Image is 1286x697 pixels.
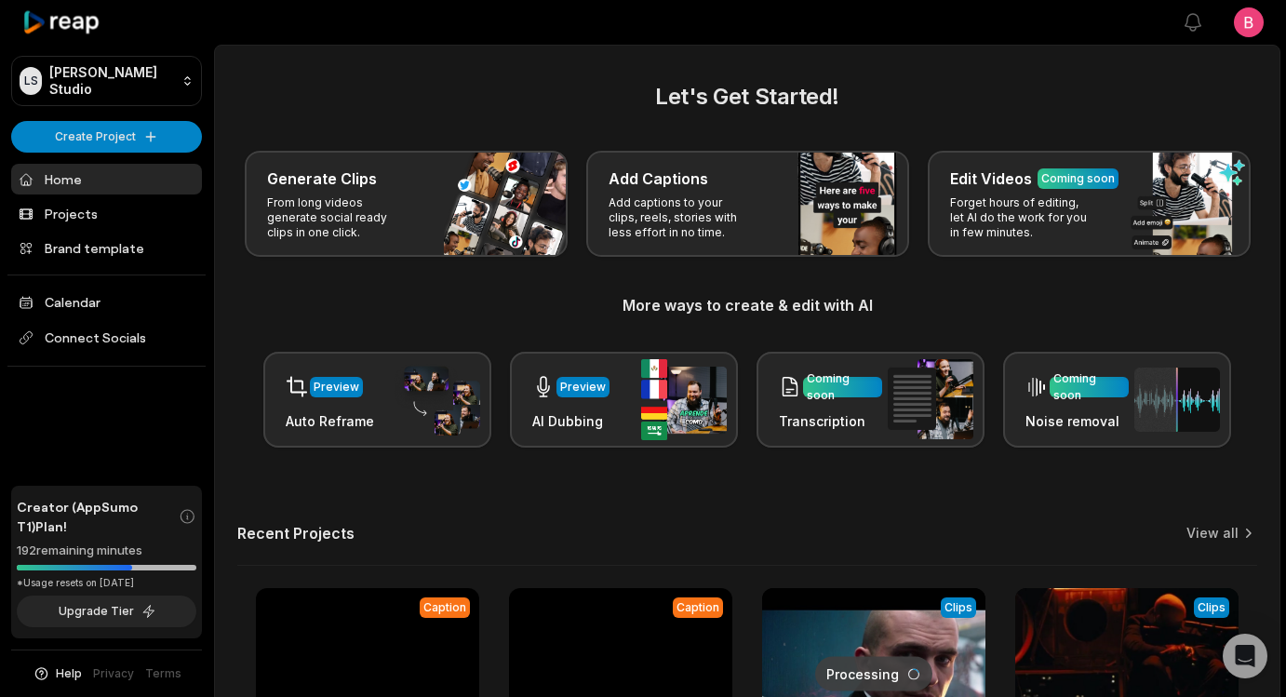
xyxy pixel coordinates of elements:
div: Coming soon [1053,370,1125,404]
a: Privacy [93,665,134,682]
h3: Auto Reframe [286,411,374,431]
h3: Noise removal [1025,411,1129,431]
a: View all [1186,524,1239,543]
p: Forget hours of editing, let AI do the work for you in few minutes. [950,195,1094,240]
div: Preview [314,379,359,395]
h3: Transcription [779,411,882,431]
p: [PERSON_NAME] Studio [49,64,174,98]
div: LS [20,67,42,95]
a: Projects [11,198,202,229]
div: *Usage resets on [DATE] [17,576,196,590]
a: Calendar [11,287,202,317]
div: Coming soon [807,370,878,404]
h3: Edit Videos [950,168,1032,190]
p: Add captions to your clips, reels, stories with less effort in no time. [609,195,753,240]
a: Terms [145,665,181,682]
p: From long videos generate social ready clips in one click. [267,195,411,240]
img: transcription.png [888,359,973,439]
button: Upgrade Tier [17,596,196,627]
img: auto_reframe.png [395,364,480,436]
span: Creator (AppSumo T1) Plan! [17,497,179,536]
h3: Generate Clips [267,168,377,190]
a: Home [11,164,202,194]
span: Help [56,665,82,682]
a: Brand template [11,233,202,263]
img: noise_removal.png [1134,368,1220,432]
span: Connect Socials [11,321,202,355]
h3: More ways to create & edit with AI [237,294,1257,316]
h2: Recent Projects [237,524,355,543]
div: Preview [560,379,606,395]
h3: Add Captions [609,168,708,190]
div: Coming soon [1041,170,1115,187]
h2: Let's Get Started! [237,80,1257,114]
img: ai_dubbing.png [641,359,727,440]
button: Create Project [11,121,202,153]
h3: AI Dubbing [532,411,610,431]
button: Help [33,665,82,682]
div: Open Intercom Messenger [1223,634,1267,678]
div: 192 remaining minutes [17,542,196,560]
